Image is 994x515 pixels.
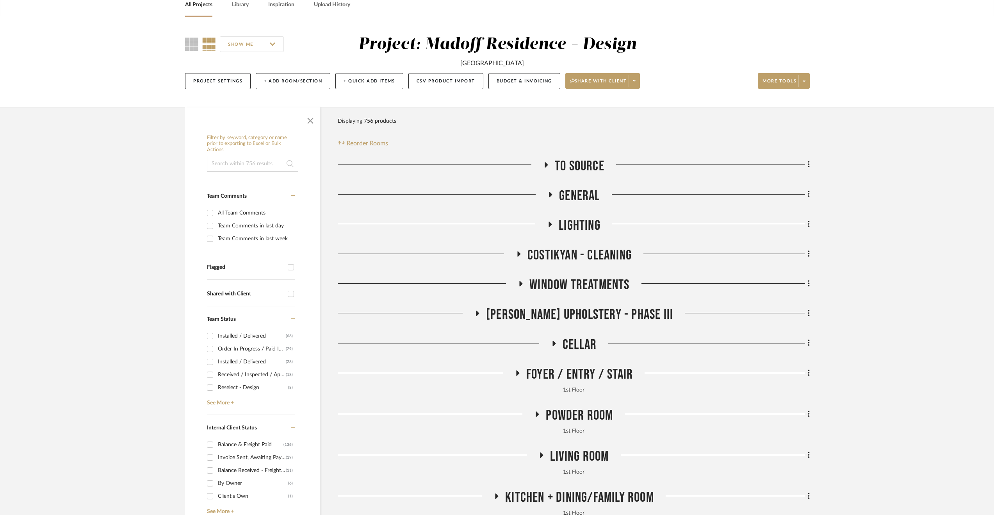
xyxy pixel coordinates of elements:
[546,407,613,424] span: Powder Room
[283,438,293,451] div: (136)
[207,193,247,199] span: Team Comments
[460,59,524,68] div: [GEOGRAPHIC_DATA]
[338,427,810,436] div: 1st Floor
[559,188,600,204] span: General
[505,489,654,506] span: Kitchen + Dining/Family Room
[207,291,284,297] div: Shared with Client
[288,477,293,490] div: (6)
[286,451,293,464] div: (19)
[207,425,257,431] span: Internal Client Status
[408,73,483,89] button: CSV Product Import
[527,247,632,264] span: Costikyan - Cleaning
[550,448,609,465] span: Living Room
[286,343,293,355] div: (29)
[338,386,810,395] div: 1st Floor
[303,111,318,127] button: Close
[338,113,396,129] div: Displaying 756 products
[559,217,600,234] span: Lighting
[185,73,251,89] button: Project Settings
[218,220,293,232] div: Team Comments in last day
[207,135,298,153] h6: Filter by keyword, category or name prior to exporting to Excel or Bulk Actions
[207,156,298,172] input: Search within 756 results
[256,73,330,89] button: + Add Room/Section
[526,366,633,383] span: Foyer / Entry / Stair
[286,356,293,368] div: (28)
[529,277,629,293] span: Window Treatments
[205,502,295,515] a: See More +
[758,73,810,89] button: More tools
[218,330,286,342] div: Installed / Delivered
[218,368,286,381] div: Received / Inspected / Approved
[347,139,388,148] span: Reorder Rooms
[218,343,286,355] div: Order In Progress / Paid In Full w/ Freight, No Balance due
[218,381,288,394] div: Reselect - Design
[286,464,293,477] div: (11)
[205,394,295,406] a: See More +
[486,306,673,323] span: [PERSON_NAME] Upholstery - Phase III
[218,232,293,245] div: Team Comments in last week
[218,490,288,502] div: Client's Own
[338,139,388,148] button: Reorder Rooms
[338,468,810,477] div: 1st Floor
[218,207,293,219] div: All Team Comments
[286,368,293,381] div: (18)
[218,356,286,368] div: Installed / Delivered
[570,78,627,90] span: Share with client
[488,73,560,89] button: Budget & Invoicing
[218,438,283,451] div: Balance & Freight Paid
[218,451,286,464] div: Invoice Sent, Awaiting Payment
[762,78,796,90] span: More tools
[288,381,293,394] div: (8)
[218,464,286,477] div: Balance Received - Freight Due
[335,73,403,89] button: + Quick Add Items
[288,490,293,502] div: (1)
[358,36,637,53] div: Project: Madoff Residence - Design
[555,158,604,175] span: To Source
[207,264,284,271] div: Flagged
[565,73,640,89] button: Share with client
[218,477,288,490] div: By Owner
[286,330,293,342] div: (66)
[207,317,236,322] span: Team Status
[563,336,597,353] span: Cellar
